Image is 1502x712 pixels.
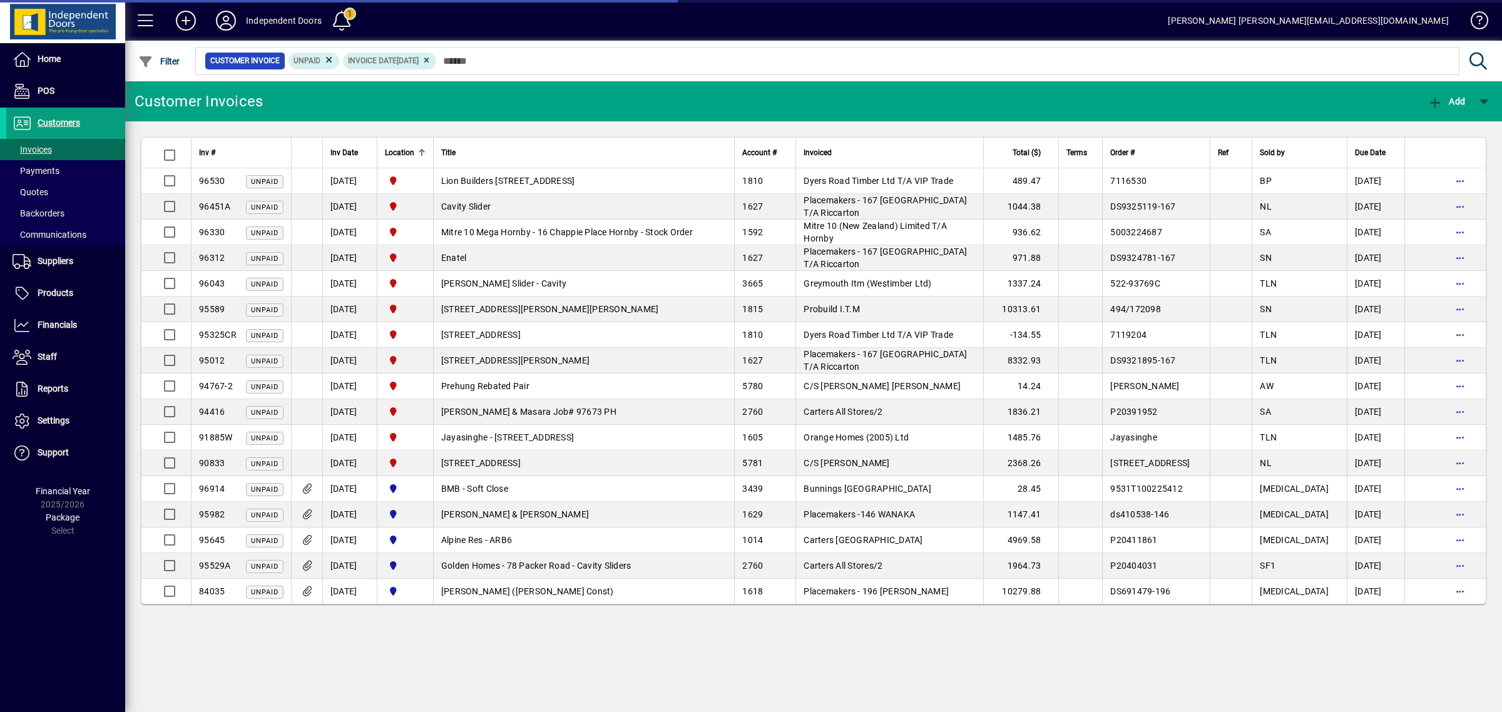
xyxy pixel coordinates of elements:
span: [DATE] [397,56,419,65]
span: Placemakers - 196 [PERSON_NAME] [804,586,949,596]
span: 1810 [742,176,763,186]
span: 5780 [742,381,763,391]
span: 5003224687 [1110,227,1162,237]
button: More options [1450,376,1470,396]
td: [DATE] [1347,374,1404,399]
span: Placemakers - 167 [GEOGRAPHIC_DATA] T/A Riccarton [804,195,967,218]
span: 1627 [742,201,763,211]
span: Unpaid [251,486,278,494]
td: 8332.93 [983,348,1058,374]
span: Jayasinghe [1110,432,1157,442]
span: Christchurch [385,456,426,470]
td: -134.55 [983,322,1058,348]
span: Unpaid [251,537,278,545]
a: Home [6,44,125,75]
span: 95589 [199,304,225,314]
span: Jayasinghe - [STREET_ADDRESS] [441,432,574,442]
span: Cavity Slider [441,201,491,211]
td: [DATE] [322,297,377,322]
span: Carters All Stores/2 [804,561,882,571]
div: Title [441,146,727,160]
td: 2368.26 [983,450,1058,476]
span: TLN [1260,330,1277,340]
span: DS9325119-167 [1110,201,1175,211]
span: [PERSON_NAME] & Masara Job# 97673 PH [441,407,616,417]
span: 522-93769C [1110,278,1160,288]
div: Order # [1110,146,1202,160]
span: Customers [38,118,80,128]
span: Payments [13,166,59,176]
span: 96043 [199,278,225,288]
span: Placemakers -146 WANAKA [804,509,915,519]
button: More options [1450,581,1470,601]
span: Location [385,146,414,160]
td: [DATE] [322,220,377,245]
td: [DATE] [322,476,377,502]
span: 2760 [742,407,763,417]
td: 4969.58 [983,527,1058,553]
span: Unpaid [251,178,278,186]
span: Unpaid [251,229,278,237]
span: Mitre 10 Mega Hornby - 16 Chappie Place Hornby - Stock Order [441,227,693,237]
span: AW [1260,381,1274,391]
td: [DATE] [1347,168,1404,194]
td: [DATE] [1347,271,1404,297]
span: Ref [1218,146,1229,160]
span: Unpaid [251,203,278,211]
span: Unpaid [251,306,278,314]
span: 96530 [199,176,225,186]
span: P20391952 [1110,407,1157,417]
div: Invoiced [804,146,976,160]
span: 95529A [199,561,231,571]
td: [DATE] [322,245,377,271]
button: More options [1450,273,1470,293]
span: [STREET_ADDRESS] [441,458,521,468]
span: 96312 [199,253,225,263]
button: Filter [135,50,183,73]
span: Carters [GEOGRAPHIC_DATA] [804,535,922,545]
span: Communications [13,230,86,240]
div: Inv Date [330,146,369,160]
button: More options [1450,504,1470,524]
span: 2760 [742,561,763,571]
span: Invoiced [804,146,832,160]
span: C/S [PERSON_NAME] [804,458,889,468]
div: Location [385,146,426,160]
span: Christchurch [385,353,426,367]
span: Dyers Road Timber Ltd T/A VIP Trade [804,176,953,186]
span: Terms [1066,146,1087,160]
td: [DATE] [322,502,377,527]
span: BP [1260,176,1272,186]
span: Christchurch [385,225,426,239]
td: 10279.88 [983,579,1058,604]
span: Cromwell Central Otago [385,482,426,496]
td: 1485.76 [983,425,1058,450]
span: 7116530 [1110,176,1147,186]
button: More options [1450,222,1470,242]
span: SN [1260,253,1272,263]
span: 1618 [742,586,763,596]
span: 95645 [199,535,225,545]
span: Unpaid [251,280,278,288]
a: Support [6,437,125,469]
span: Probuild I.T.M [804,304,860,314]
td: [DATE] [1347,194,1404,220]
span: Golden Homes - 78 Packer Road - Cavity Sliders [441,561,631,571]
span: DS9321895-167 [1110,355,1175,365]
span: Christchurch [385,430,426,444]
span: 96330 [199,227,225,237]
td: [DATE] [322,271,377,297]
span: Prehung Rebated Pair [441,381,529,391]
span: Invoice date [348,56,397,65]
button: Add [166,9,206,32]
span: 91885W [199,432,233,442]
td: 971.88 [983,245,1058,271]
a: Backorders [6,203,125,224]
span: P20404031 [1110,561,1157,571]
span: 494/172098 [1110,304,1161,314]
td: [DATE] [322,399,377,425]
span: Settings [38,415,69,425]
td: 10313.61 [983,297,1058,322]
button: More options [1450,427,1470,447]
span: Unpaid [251,383,278,391]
